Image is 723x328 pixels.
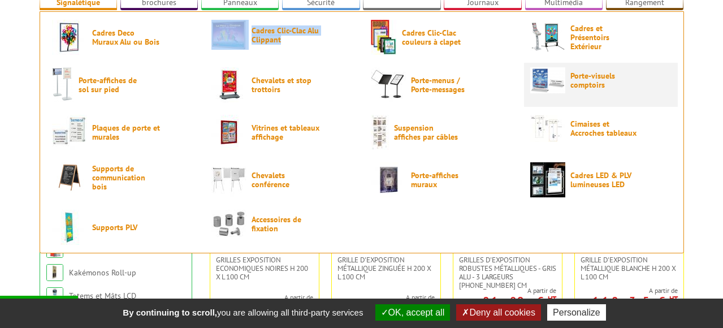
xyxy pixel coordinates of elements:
[570,171,638,189] span: Cadres LED & PLV lumineuses LED
[530,162,565,197] img: Cadres LED & PLV lumineuses LED
[570,24,638,51] span: Cadres et Présentoirs Extérieur
[592,297,678,304] p: 118.35 €
[211,210,246,238] img: Accessoires de fixation
[211,115,246,150] img: Vitrines et tableaux affichage
[547,304,606,321] button: Personalize (modal window)
[530,115,565,142] img: Cimaises et Accroches tableaux
[52,162,87,192] img: Supports de communication bois
[52,162,193,192] a: Supports de communication bois
[371,115,512,150] a: Suspension affiches par câbles
[581,256,678,281] span: Grille d'exposition métallique blanche H 200 x L 100 cm
[252,171,319,189] span: Chevalets conférence
[46,264,63,281] img: Kakémonos Roll-up
[252,215,319,233] span: Accessoires de fixation
[375,304,451,321] button: OK, accept all
[211,67,353,102] a: Chevalets et stop trottoirs
[575,256,683,281] a: Grille d'exposition métallique blanche H 200 x L 100 cm
[456,304,541,321] button: Deny all cookies
[337,256,435,281] span: Grille d'exposition métallique Zinguée H 200 x L 100 cm
[92,164,160,191] span: Supports de communication bois
[530,20,672,55] a: Cadres et Présentoirs Extérieur
[210,256,319,281] a: Grilles Exposition Economiques Noires H 200 x L 100 cm
[223,293,313,302] span: A partir de
[69,291,136,301] a: Totems et Mâts LCD
[453,256,562,290] a: Grilles d'exposition robustes métalliques - gris alu - 3 largeurs [PHONE_NUMBER] cm
[211,20,353,50] a: Cadres Clic-Clac Alu Clippant
[92,28,160,46] span: Cadres Deco Muraux Alu ou Bois
[52,67,193,102] a: Porte-affiches de sol sur pied
[394,123,462,141] span: Suspension affiches par câbles
[371,20,512,55] a: Cadres Clic-Clac couleurs à clapet
[252,76,319,94] span: Chevalets et stop trottoirs
[570,71,638,89] span: Porte-visuels comptoirs
[216,256,313,281] span: Grilles Exposition Economiques Noires H 200 x L 100 cm
[530,115,672,142] a: Cimaises et Accroches tableaux
[411,76,479,94] span: Porte-menus / Porte-messages
[575,286,678,295] span: A partir de
[52,67,73,102] img: Porte-affiches de sol sur pied
[530,20,565,55] img: Cadres et Présentoirs Extérieur
[371,162,512,197] a: Porte-affiches muraux
[530,67,565,93] img: Porte-visuels comptoirs
[211,210,353,238] a: Accessoires de fixation
[123,308,217,317] strong: By continuing to scroll,
[211,67,246,102] img: Chevalets et stop trottoirs
[548,294,556,304] sup: HT
[69,267,136,278] a: Kakémonos Roll-up
[117,308,369,317] span: you are allowing all third-party services
[332,256,440,281] a: Grille d'exposition métallique Zinguée H 200 x L 100 cm
[669,294,678,304] sup: HT
[453,286,556,295] span: A partir de
[52,115,87,150] img: Plaques de porte et murales
[52,20,87,55] img: Cadres Deco Muraux Alu ou Bois
[459,256,556,290] span: Grilles d'exposition robustes métalliques - gris alu - 3 largeurs [PHONE_NUMBER] cm
[341,293,435,302] span: A partir de
[371,67,406,102] img: Porte-menus / Porte-messages
[371,115,389,150] img: Suspension affiches par câbles
[79,76,146,94] span: Porte-affiches de sol sur pied
[52,210,193,245] a: Supports PLV
[371,162,406,197] img: Porte-affiches muraux
[483,297,556,304] p: 81.09 €
[411,171,479,189] span: Porte-affiches muraux
[371,67,512,102] a: Porte-menus / Porte-messages
[92,223,160,232] span: Supports PLV
[530,162,672,197] a: Cadres LED & PLV lumineuses LED
[92,123,160,141] span: Plaques de porte et murales
[211,115,353,150] a: Vitrines et tableaux affichage
[402,28,470,46] span: Cadres Clic-Clac couleurs à clapet
[52,210,87,245] img: Supports PLV
[371,20,397,55] img: Cadres Clic-Clac couleurs à clapet
[46,287,63,304] img: Totems et Mâts LCD
[252,26,319,44] span: Cadres Clic-Clac Alu Clippant
[252,123,319,141] span: Vitrines et tableaux affichage
[211,20,246,50] img: Cadres Clic-Clac Alu Clippant
[211,162,246,197] img: Chevalets conférence
[52,20,193,55] a: Cadres Deco Muraux Alu ou Bois
[211,162,353,197] a: Chevalets conférence
[530,67,672,93] a: Porte-visuels comptoirs
[52,115,193,150] a: Plaques de porte et murales
[570,119,638,137] span: Cimaises et Accroches tableaux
